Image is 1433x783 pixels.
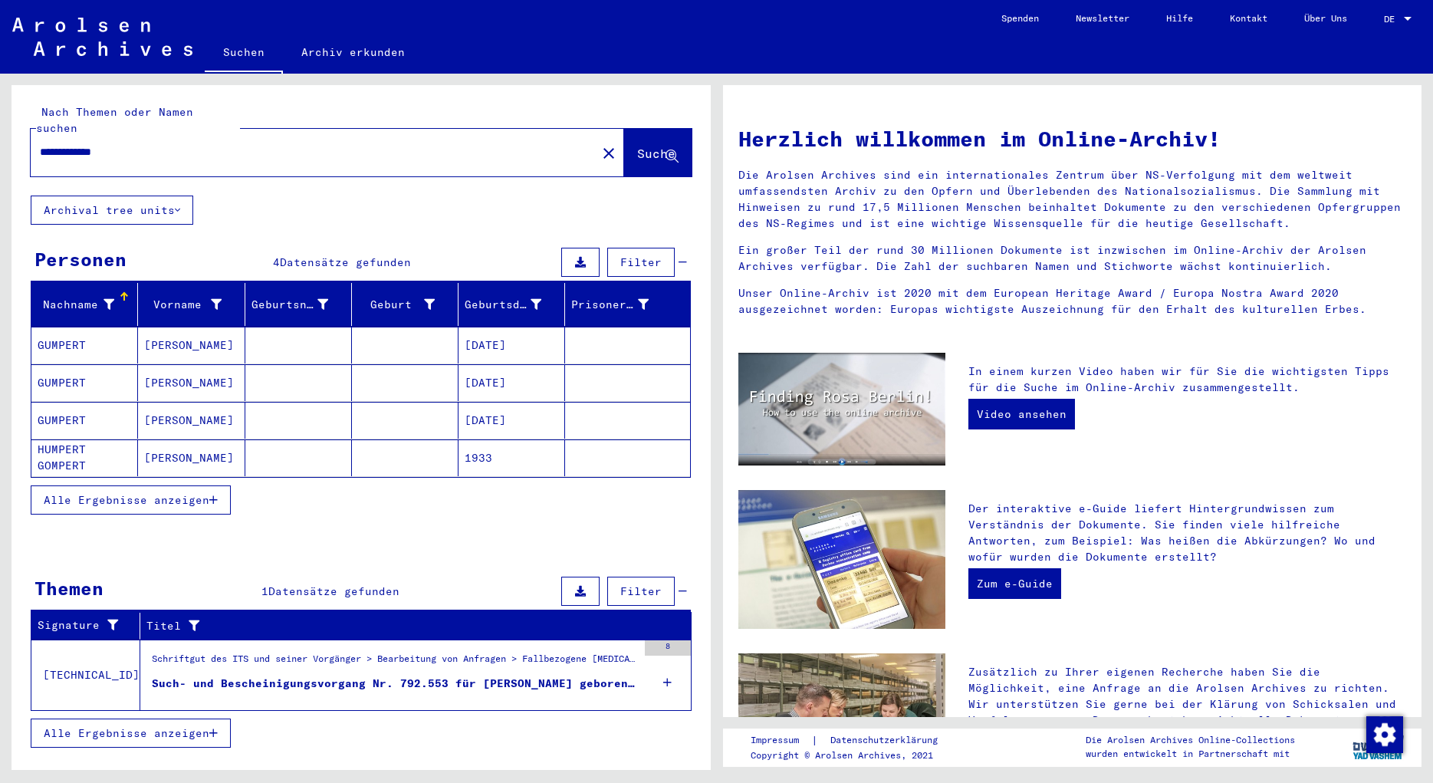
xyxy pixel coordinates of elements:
[251,292,351,317] div: Geburtsname
[31,364,138,401] mat-cell: GUMPERT
[624,129,692,176] button: Suche
[358,297,435,313] div: Geburt‏
[152,652,637,673] div: Schriftgut des ITS und seiner Vorgänger > Bearbeitung von Anfragen > Fallbezogene [MEDICAL_DATA] ...
[637,146,675,161] span: Suche
[620,584,662,598] span: Filter
[31,719,231,748] button: Alle Ergebnisse anzeigen
[31,402,138,439] mat-cell: GUMPERT
[571,292,671,317] div: Prisoner #
[146,618,653,634] div: Titel
[458,364,565,401] mat-cell: [DATE]
[268,584,399,598] span: Datensätze gefunden
[38,614,140,638] div: Signature
[968,664,1406,729] p: Zusätzlich zu Ihrer eigenen Recherche haben Sie die Möglichkeit, eine Anfrage an die Arolsen Arch...
[35,245,127,273] div: Personen
[465,292,564,317] div: Geburtsdatum
[352,283,458,326] mat-header-cell: Geburt‏
[1349,728,1407,766] img: yv_logo.png
[44,493,209,507] span: Alle Ergebnisse anzeigen
[280,255,411,269] span: Datensätze gefunden
[738,490,945,629] img: eguide.jpg
[1384,14,1401,25] span: DE
[31,196,193,225] button: Archival tree units
[38,297,114,313] div: Nachname
[738,285,1407,317] p: Unser Online-Archiv ist 2020 mit dem European Heritage Award / Europa Nostra Award 2020 ausgezeic...
[458,283,565,326] mat-header-cell: Geburtsdatum
[818,732,956,748] a: Datenschutzerklärung
[31,327,138,364] mat-cell: GUMPERT
[645,640,691,656] div: 8
[751,748,956,762] p: Copyright © Arolsen Archives, 2021
[273,255,280,269] span: 4
[31,283,138,326] mat-header-cell: Nachname
[358,292,458,317] div: Geburt‏
[968,364,1406,396] p: In einem kurzen Video haben wir für Sie die wichtigsten Tipps für die Suche im Online-Archiv zusa...
[458,402,565,439] mat-cell: [DATE]
[571,297,648,313] div: Prisoner #
[968,568,1061,599] a: Zum e-Guide
[738,167,1407,232] p: Die Arolsen Archives sind ein internationales Zentrum über NS-Verfolgung mit dem weltweit umfasse...
[138,439,245,476] mat-cell: [PERSON_NAME]
[465,297,541,313] div: Geburtsdatum
[1086,733,1295,747] p: Die Arolsen Archives Online-Collections
[261,584,268,598] span: 1
[738,123,1407,155] h1: Herzlich willkommen im Online-Archiv!
[1366,716,1402,752] div: Zustimmung ändern
[38,292,137,317] div: Nachname
[283,34,423,71] a: Archiv erkunden
[144,292,244,317] div: Vorname
[31,640,140,710] td: [TECHNICAL_ID]
[751,732,956,748] div: |
[968,399,1075,429] a: Video ansehen
[968,501,1406,565] p: Der interaktive e-Guide liefert Hintergrundwissen zum Verständnis der Dokumente. Sie finden viele...
[138,283,245,326] mat-header-cell: Vorname
[600,144,618,163] mat-icon: close
[44,726,209,740] span: Alle Ergebnisse anzeigen
[12,18,192,56] img: Arolsen_neg.svg
[138,327,245,364] mat-cell: [PERSON_NAME]
[251,297,328,313] div: Geburtsname
[146,614,672,638] div: Titel
[565,283,689,326] mat-header-cell: Prisoner #
[36,105,193,135] mat-label: Nach Themen oder Namen suchen
[144,297,221,313] div: Vorname
[607,248,675,277] button: Filter
[205,34,283,74] a: Suchen
[245,283,352,326] mat-header-cell: Geburtsname
[458,327,565,364] mat-cell: [DATE]
[738,353,945,466] img: video.jpg
[138,402,245,439] mat-cell: [PERSON_NAME]
[1086,747,1295,761] p: wurden entwickelt in Partnerschaft mit
[152,676,637,692] div: Such- und Bescheinigungsvorgang Nr. 792.553 für [PERSON_NAME] geboren [DEMOGRAPHIC_DATA]
[593,137,624,168] button: Clear
[458,439,565,476] mat-cell: 1933
[138,364,245,401] mat-cell: [PERSON_NAME]
[31,439,138,476] mat-cell: HOMPERT HUMPERT GOMPERT GUMPERT
[38,617,120,633] div: Signature
[738,242,1407,275] p: Ein großer Teil der rund 30 Millionen Dokumente ist inzwischen im Online-Archiv der Arolsen Archi...
[35,574,104,602] div: Themen
[31,485,231,515] button: Alle Ergebnisse anzeigen
[751,732,811,748] a: Impressum
[607,577,675,606] button: Filter
[1366,716,1403,753] img: Zustimmung ändern
[620,255,662,269] span: Filter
